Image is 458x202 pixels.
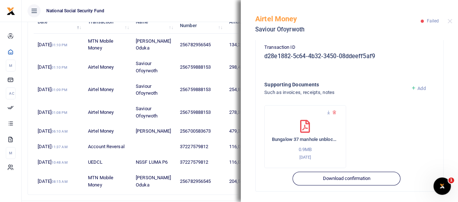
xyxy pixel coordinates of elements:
[132,78,176,101] td: Saviour Ofoyrwoth
[6,147,16,159] li: M
[417,86,425,91] span: Add
[176,170,225,192] td: 256782956545
[272,137,339,142] h6: Bungalow 37 manhole unblocking
[6,87,16,99] li: Ac
[43,8,107,14] span: National Social Security Fund
[176,124,225,139] td: 256700583673
[34,170,84,192] td: [DATE]
[51,160,68,164] small: 10:48 AM
[411,86,426,91] a: Add
[264,89,405,96] h4: Such as invoices, receipts, notes
[51,65,67,69] small: 01:10 PM
[299,155,311,160] small: [DATE]
[176,11,225,33] th: Account Number: activate to sort column ascending
[34,101,84,124] td: [DATE]
[51,43,67,47] small: 01:10 PM
[132,34,176,56] td: [PERSON_NAME] Oduka
[51,111,67,115] small: 01:08 PM
[132,155,176,170] td: NSSF LUMA P6
[176,155,225,170] td: 37227579812
[34,124,84,139] td: [DATE]
[84,78,132,101] td: Airtel Money
[84,101,132,124] td: Airtel Money
[225,56,257,78] td: 298,450
[51,180,68,184] small: 08:15 AM
[225,34,257,56] td: 134,225
[34,155,84,170] td: [DATE]
[84,56,132,78] td: Airtel Money
[433,177,451,195] iframe: Intercom live chat
[255,14,421,23] h5: Airtel Money
[84,139,132,155] td: Account Reversal
[6,60,16,72] li: M
[84,11,132,33] th: Transaction: activate to sort column ascending
[225,78,257,101] td: 254,825
[34,34,84,56] td: [DATE]
[225,155,257,170] td: 116,000
[225,11,257,33] th: Amount: activate to sort column ascending
[51,129,68,133] small: 06:10 AM
[225,101,257,124] td: 278,350
[293,172,400,185] button: Download confirmation
[132,101,176,124] td: Saviour Ofoyrwoth
[84,155,132,170] td: UEDCL
[176,78,225,101] td: 256759888153
[176,101,225,124] td: 256759888153
[255,26,421,33] h5: Saviour Ofoyrwoth
[34,56,84,78] td: [DATE]
[448,177,454,183] span: 1
[84,34,132,56] td: MTN Mobile Money
[34,78,84,101] td: [DATE]
[264,81,405,89] h4: Supporting Documents
[132,56,176,78] td: Saviour Ofoyrwoth
[84,124,132,139] td: Airtel Money
[34,139,84,155] td: [DATE]
[225,170,257,192] td: 204,575
[51,88,67,92] small: 01:09 PM
[132,124,176,139] td: [PERSON_NAME]
[225,124,257,139] td: 479,350
[176,139,225,155] td: 37227579812
[176,34,225,56] td: 256782956545
[176,56,225,78] td: 256759888153
[427,18,439,23] span: Failed
[7,8,15,13] a: logo-small logo-large logo-large
[7,7,15,16] img: logo-small
[132,11,176,33] th: Name: activate to sort column ascending
[264,53,434,60] h5: d28e1882-5c64-4b32-3450-08ddeeff5af9
[272,146,339,154] p: 0.9MB
[225,139,257,155] td: 116,000
[264,105,346,168] div: Bungalow 37 manhole unblocking
[132,170,176,192] td: [PERSON_NAME] Oduka
[264,44,434,51] p: Transaction ID
[51,145,68,149] small: 11:37 AM
[448,19,452,23] button: Close
[34,11,84,33] th: Date: activate to sort column descending
[84,170,132,192] td: MTN Mobile Money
